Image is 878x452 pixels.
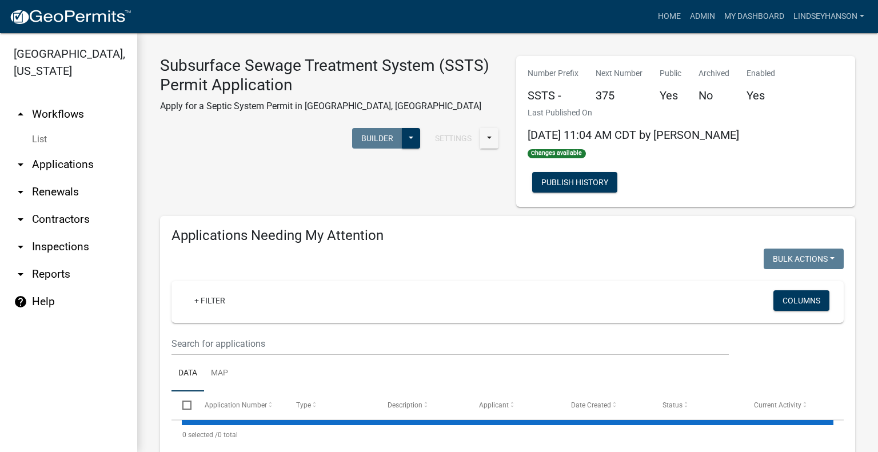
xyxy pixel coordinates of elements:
[653,6,685,27] a: Home
[296,401,311,409] span: Type
[773,290,829,311] button: Columns
[699,67,729,79] p: Archived
[171,332,729,355] input: Search for applications
[754,401,801,409] span: Current Activity
[660,67,681,79] p: Public
[747,67,775,79] p: Enabled
[528,107,739,119] p: Last Published On
[182,431,218,439] span: 0 selected /
[685,6,720,27] a: Admin
[528,149,586,158] span: Changes available
[377,391,468,419] datatable-header-cell: Description
[532,179,617,188] wm-modal-confirm: Workflow Publish History
[789,6,869,27] a: Lindseyhanson
[652,391,743,419] datatable-header-cell: Status
[171,391,193,419] datatable-header-cell: Select
[160,99,499,113] p: Apply for a Septic System Permit in [GEOGRAPHIC_DATA], [GEOGRAPHIC_DATA]
[479,401,509,409] span: Applicant
[528,89,578,102] h5: SSTS -
[426,128,481,149] button: Settings
[160,56,499,94] h3: Subsurface Sewage Treatment System (SSTS) Permit Application
[388,401,422,409] span: Description
[14,107,27,121] i: arrow_drop_up
[660,89,681,102] h5: Yes
[699,89,729,102] h5: No
[14,158,27,171] i: arrow_drop_down
[528,67,578,79] p: Number Prefix
[571,401,611,409] span: Date Created
[764,249,844,269] button: Bulk Actions
[532,172,617,193] button: Publish History
[560,391,651,419] datatable-header-cell: Date Created
[596,89,642,102] h5: 375
[663,401,683,409] span: Status
[171,421,844,449] div: 0 total
[596,67,642,79] p: Next Number
[14,295,27,309] i: help
[747,89,775,102] h5: Yes
[528,128,739,142] span: [DATE] 11:04 AM CDT by [PERSON_NAME]
[204,355,235,392] a: Map
[352,128,402,149] button: Builder
[193,391,285,419] datatable-header-cell: Application Number
[205,401,267,409] span: Application Number
[743,391,835,419] datatable-header-cell: Current Activity
[14,240,27,254] i: arrow_drop_down
[468,391,560,419] datatable-header-cell: Applicant
[14,267,27,281] i: arrow_drop_down
[14,213,27,226] i: arrow_drop_down
[185,290,234,311] a: + Filter
[171,227,844,244] h4: Applications Needing My Attention
[285,391,377,419] datatable-header-cell: Type
[171,355,204,392] a: Data
[720,6,789,27] a: My Dashboard
[14,185,27,199] i: arrow_drop_down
